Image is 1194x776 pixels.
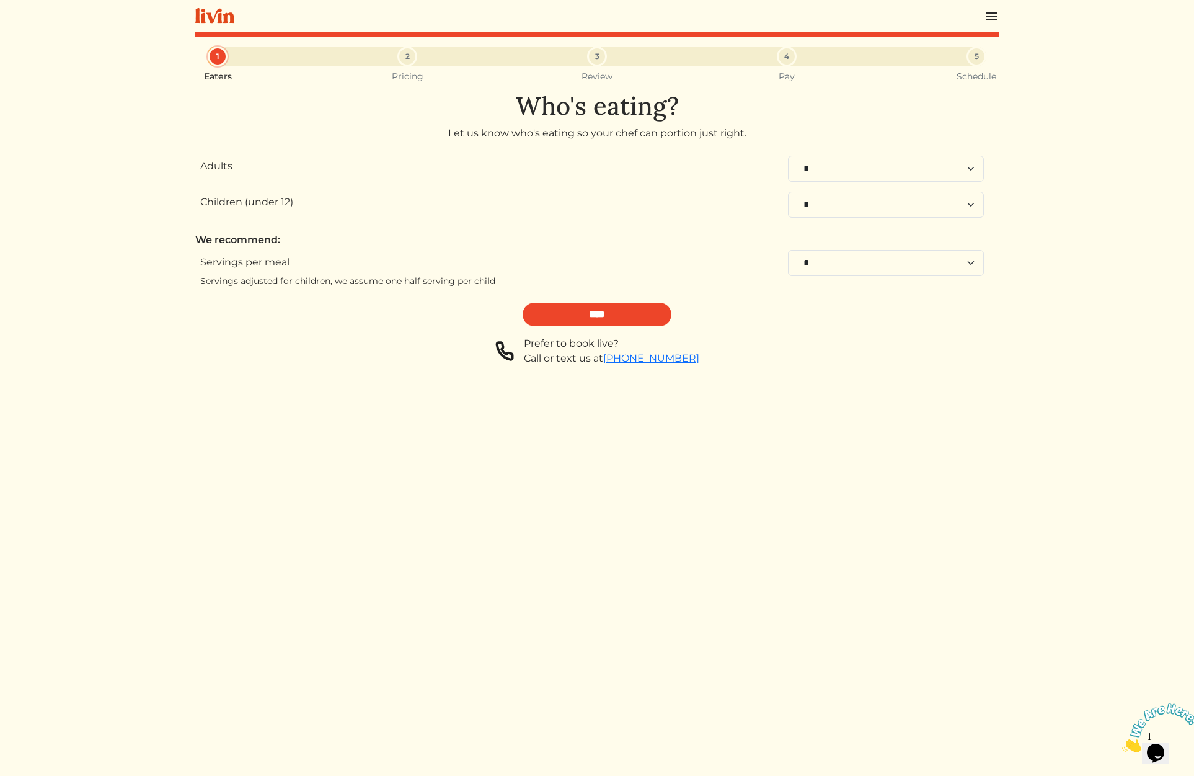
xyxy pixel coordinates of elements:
[582,71,612,82] small: Review
[1117,698,1194,757] iframe: chat widget
[595,51,599,62] span: 3
[603,352,699,364] a: [PHONE_NUMBER]
[216,51,219,62] span: 1
[195,233,999,248] div: We recommend:
[200,159,232,174] label: Adults
[524,336,699,351] div: Prefer to book live?
[5,5,82,54] img: Chat attention grabber
[195,8,234,24] img: livin-logo-a0d97d1a881af30f6274990eb6222085a2533c92bbd1e4f22c21b4f0d0e3210c.svg
[200,255,290,270] label: Servings per meal
[195,91,999,121] h1: Who's eating?
[984,9,999,24] img: menu_hamburger-cb6d353cf0ecd9f46ceae1c99ecbeb4a00e71ca567a856bd81f57e9d8c17bb26.svg
[195,126,999,141] div: Let us know who's eating so your chef can portion just right.
[957,71,996,82] small: Schedule
[975,51,979,62] span: 5
[204,71,232,82] small: Eaters
[495,336,514,366] img: phone-a8f1853615f4955a6c6381654e1c0f7430ed919b147d78756318837811cda3a7.svg
[200,275,723,288] div: Servings adjusted for children, we assume one half serving per child
[784,51,789,62] span: 4
[392,71,423,82] small: Pricing
[200,195,293,210] label: Children (under 12)
[524,351,699,366] div: Call or text us at
[405,51,410,62] span: 2
[5,5,10,16] span: 1
[779,71,795,82] small: Pay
